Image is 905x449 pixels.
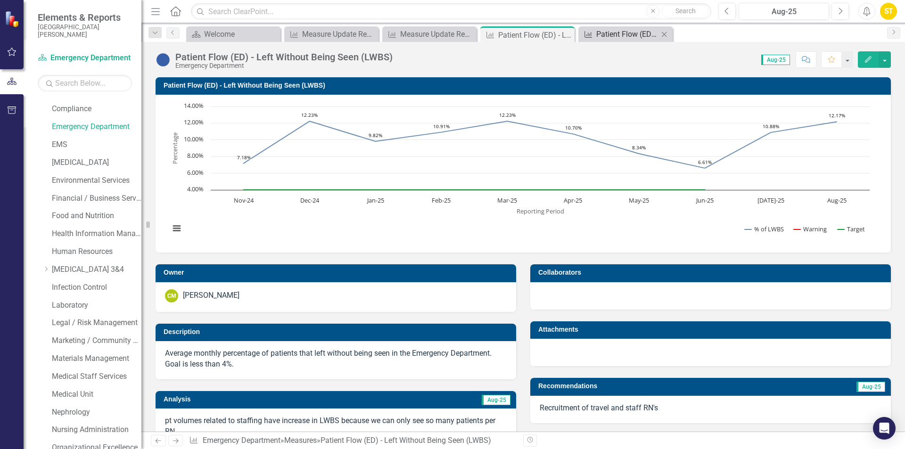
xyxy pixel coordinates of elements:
[189,28,278,40] a: Welcome
[794,225,827,233] button: Show Warning
[596,28,658,40] div: Patient Flow (ED) - Door to Doc (arrival to provider evaluation)
[433,123,450,130] text: 10.91%
[52,229,141,239] a: Health Information Management
[191,3,711,20] input: Search ClearPoint...
[52,193,141,204] a: Financial / Business Services
[38,23,132,39] small: [GEOGRAPHIC_DATA][PERSON_NAME]
[175,52,393,62] div: Patient Flow (ED) - Left Without Being Seen (LWBS)
[52,157,141,168] a: [MEDICAL_DATA]
[187,168,204,177] text: 6.00%
[385,28,474,40] a: Measure Update Report
[187,151,204,160] text: 8.00%
[538,383,770,390] h3: Recommendations
[52,104,141,114] a: Compliance
[369,132,382,139] text: 9.82%
[203,436,280,445] a: Emergency Department
[52,246,141,257] a: Human Resources
[164,328,511,335] h3: Description
[170,222,183,235] button: View chart menu, Chart
[829,112,845,119] text: 12.17%
[38,53,132,64] a: Emergency Department
[498,29,572,41] div: Patient Flow (ED) - Left Without Being Seen (LWBS)
[695,196,714,204] text: Jun-25
[52,175,141,186] a: Environmental Services
[497,196,517,204] text: Mar-25
[538,326,886,333] h3: Attachments
[52,407,141,418] a: Nephrology
[856,382,885,392] span: Aug-25
[517,207,564,215] text: Reporting Period
[698,159,712,165] text: 6.61%
[873,417,896,440] div: Open Intercom Messenger
[284,436,317,445] a: Measures
[52,211,141,221] a: Food and Nutrition
[242,188,707,192] g: Target, line 3 of 3 with 10 data points.
[880,3,897,20] button: ST
[739,3,829,20] button: Aug-25
[189,435,516,446] div: » »
[302,28,376,40] div: Measure Update Report
[165,102,874,243] svg: Interactive chart
[52,264,141,275] a: [MEDICAL_DATA] 3&4
[4,10,21,27] img: ClearPoint Strategy
[52,425,141,435] a: Nursing Administration
[234,196,254,204] text: Nov-24
[301,112,318,118] text: 12.23%
[171,132,179,164] text: Percentage
[321,436,491,445] div: Patient Flow (ED) - Left Without Being Seen (LWBS)
[52,318,141,328] a: Legal / Risk Management
[540,403,881,414] p: Recruitment of travel and staff RN's
[432,196,451,204] text: Feb-25
[183,290,239,301] div: [PERSON_NAME]
[164,269,511,276] h3: Owner
[366,196,384,204] text: Jan-25
[164,82,886,89] h3: Patient Flow (ED) - Left Without Being Seen (LWBS)
[662,5,709,18] button: Search
[165,102,881,243] div: Chart. Highcharts interactive chart.
[761,55,790,65] span: Aug-25
[400,28,474,40] div: Measure Update Report
[52,300,141,311] a: Laboratory
[38,75,132,91] input: Search Below...
[165,289,178,302] div: CM
[52,353,141,364] a: Materials Management
[538,269,886,276] h3: Collaborators
[237,154,251,161] text: 7.18%
[52,389,141,400] a: Medical Unit
[156,52,171,67] img: No Information
[629,196,649,204] text: May-25
[52,335,141,346] a: Marketing / Community Services
[184,118,204,126] text: 12.00%
[165,416,507,437] p: pt volumes related to staffing have increase in LWBS because we can only see so many patients per RN
[300,196,320,204] text: Dec-24
[164,396,329,403] h3: Analysis
[287,28,376,40] a: Measure Update Report
[52,139,141,150] a: EMS
[675,7,696,15] span: Search
[184,135,204,143] text: 10.00%
[745,225,784,233] button: Show % of LWBS
[52,122,141,132] a: Emergency Department
[175,62,393,69] div: Emergency Department
[52,371,141,382] a: Medical Staff Services
[564,196,582,204] text: Apr-25
[499,112,516,118] text: 12.23%
[581,28,658,40] a: Patient Flow (ED) - Door to Doc (arrival to provider evaluation)
[742,6,826,17] div: Aug-25
[165,348,507,370] p: Average monthly percentage of patients that left without being seen in the Emergency Department. ...
[38,12,132,23] span: Elements & Reports
[184,101,204,110] text: 14.00%
[204,28,278,40] div: Welcome
[757,196,784,204] text: [DATE]-25
[565,124,582,131] text: 10.70%
[52,282,141,293] a: Infection Control
[482,395,510,405] span: Aug-25
[763,123,779,130] text: 10.88%
[827,196,847,204] text: Aug-25
[187,185,204,193] text: 4.00%
[838,225,865,233] button: Show Target
[632,144,646,151] text: 8.34%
